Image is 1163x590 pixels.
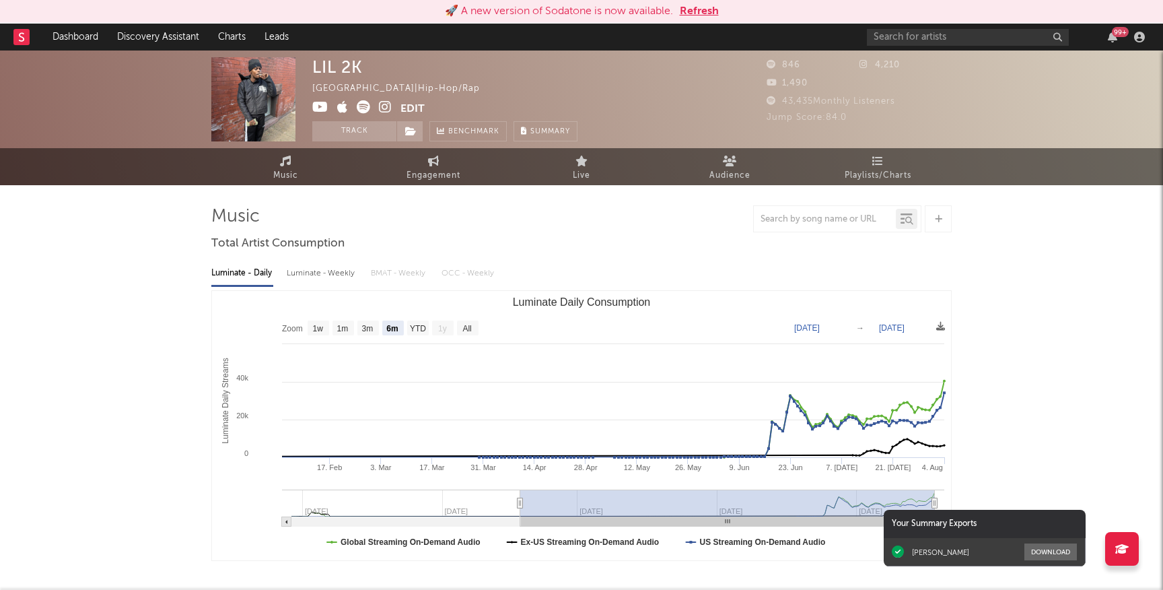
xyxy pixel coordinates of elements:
[767,61,800,69] span: 846
[699,537,825,547] text: US Streaming On-Demand Audio
[282,324,303,333] text: Zoom
[362,324,374,333] text: 3m
[255,24,298,51] a: Leads
[680,3,719,20] button: Refresh
[767,113,847,122] span: Jump Score: 84.0
[845,168,911,184] span: Playlists/Charts
[867,29,1069,46] input: Search for artists
[400,100,425,117] button: Edit
[273,168,298,184] span: Music
[236,412,248,420] text: 20k
[656,148,804,185] a: Audience
[370,463,392,471] text: 3. Mar
[530,128,570,135] span: Summary
[507,148,656,185] a: Live
[879,323,905,333] text: [DATE]
[767,79,808,88] span: 1,490
[209,24,255,51] a: Charts
[419,463,445,471] text: 17. Mar
[754,214,896,225] input: Search by song name or URL
[407,168,460,184] span: Engagement
[221,358,230,443] text: Luminate Daily Streams
[794,323,820,333] text: [DATE]
[337,324,349,333] text: 1m
[236,374,248,382] text: 40k
[779,463,803,471] text: 23. Jun
[922,463,943,471] text: 4. Aug
[312,57,363,77] div: LIL 2K
[912,548,969,557] div: [PERSON_NAME]
[513,296,651,308] text: Luminate Daily Consumption
[875,463,911,471] text: 21. [DATE]
[429,121,507,141] a: Benchmark
[211,148,359,185] a: Music
[359,148,507,185] a: Engagement
[448,124,499,140] span: Benchmark
[573,168,590,184] span: Live
[514,121,577,141] button: Summary
[767,97,895,106] span: 43,435 Monthly Listeners
[317,463,342,471] text: 17. Feb
[884,510,1086,538] div: Your Summary Exports
[462,324,471,333] text: All
[341,537,481,547] text: Global Streaming On-Demand Audio
[438,324,447,333] text: 1y
[1108,32,1117,42] button: 99+
[312,81,511,97] div: [GEOGRAPHIC_DATA] | Hip-Hop/Rap
[859,61,900,69] span: 4,210
[313,324,324,333] text: 1w
[445,3,673,20] div: 🚀 A new version of Sodatone is now available.
[730,463,750,471] text: 9. Jun
[43,24,108,51] a: Dashboard
[521,537,660,547] text: Ex-US Streaming On-Demand Audio
[856,323,864,333] text: →
[212,291,951,560] svg: Luminate Daily Consumption
[675,463,702,471] text: 26. May
[574,463,598,471] text: 28. Apr
[312,121,396,141] button: Track
[523,463,547,471] text: 14. Apr
[410,324,426,333] text: YTD
[1112,27,1129,37] div: 99 +
[709,168,750,184] span: Audience
[386,324,398,333] text: 6m
[108,24,209,51] a: Discovery Assistant
[244,449,248,457] text: 0
[287,262,357,285] div: Luminate - Weekly
[1024,544,1077,560] button: Download
[804,148,952,185] a: Playlists/Charts
[211,236,345,252] span: Total Artist Consumption
[826,463,857,471] text: 7. [DATE]
[624,463,651,471] text: 12. May
[470,463,496,471] text: 31. Mar
[211,262,273,285] div: Luminate - Daily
